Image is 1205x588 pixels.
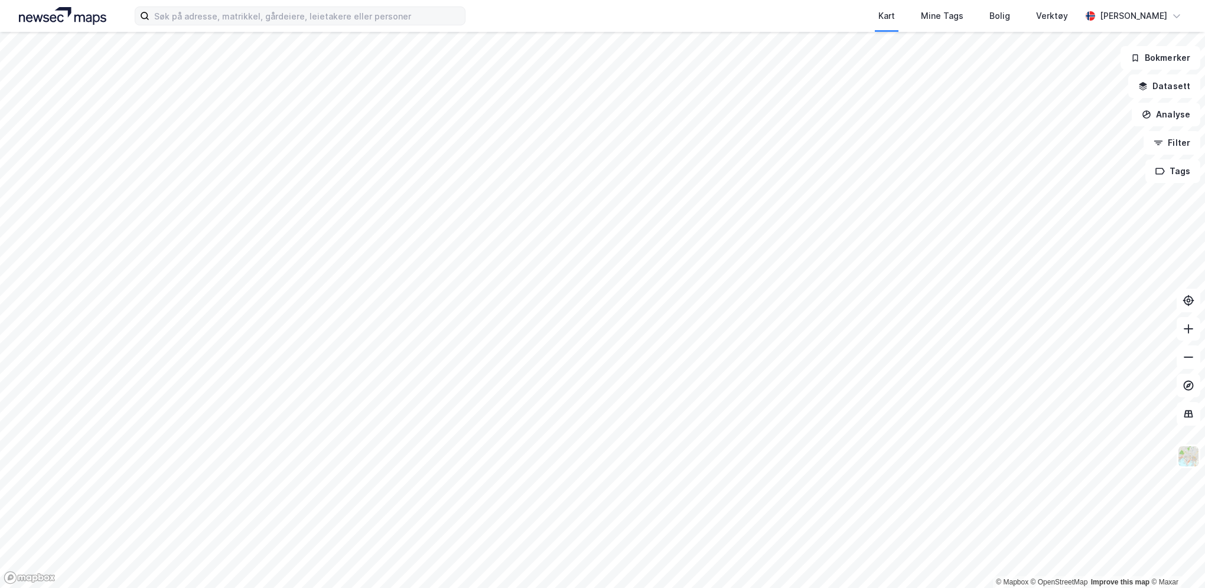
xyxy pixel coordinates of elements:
[1031,578,1088,586] a: OpenStreetMap
[989,9,1010,23] div: Bolig
[1177,445,1200,468] img: Z
[1036,9,1068,23] div: Verktøy
[996,578,1028,586] a: Mapbox
[1121,46,1200,70] button: Bokmerker
[4,571,56,584] a: Mapbox homepage
[1132,103,1200,126] button: Analyse
[1146,531,1205,588] iframe: Chat Widget
[149,7,465,25] input: Søk på adresse, matrikkel, gårdeiere, leietakere eller personer
[1146,531,1205,588] div: Kontrollprogram for chat
[1100,9,1167,23] div: [PERSON_NAME]
[878,9,895,23] div: Kart
[1145,159,1200,183] button: Tags
[1128,74,1200,98] button: Datasett
[19,7,106,25] img: logo.a4113a55bc3d86da70a041830d287a7e.svg
[1144,131,1200,155] button: Filter
[921,9,963,23] div: Mine Tags
[1091,578,1149,586] a: Improve this map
